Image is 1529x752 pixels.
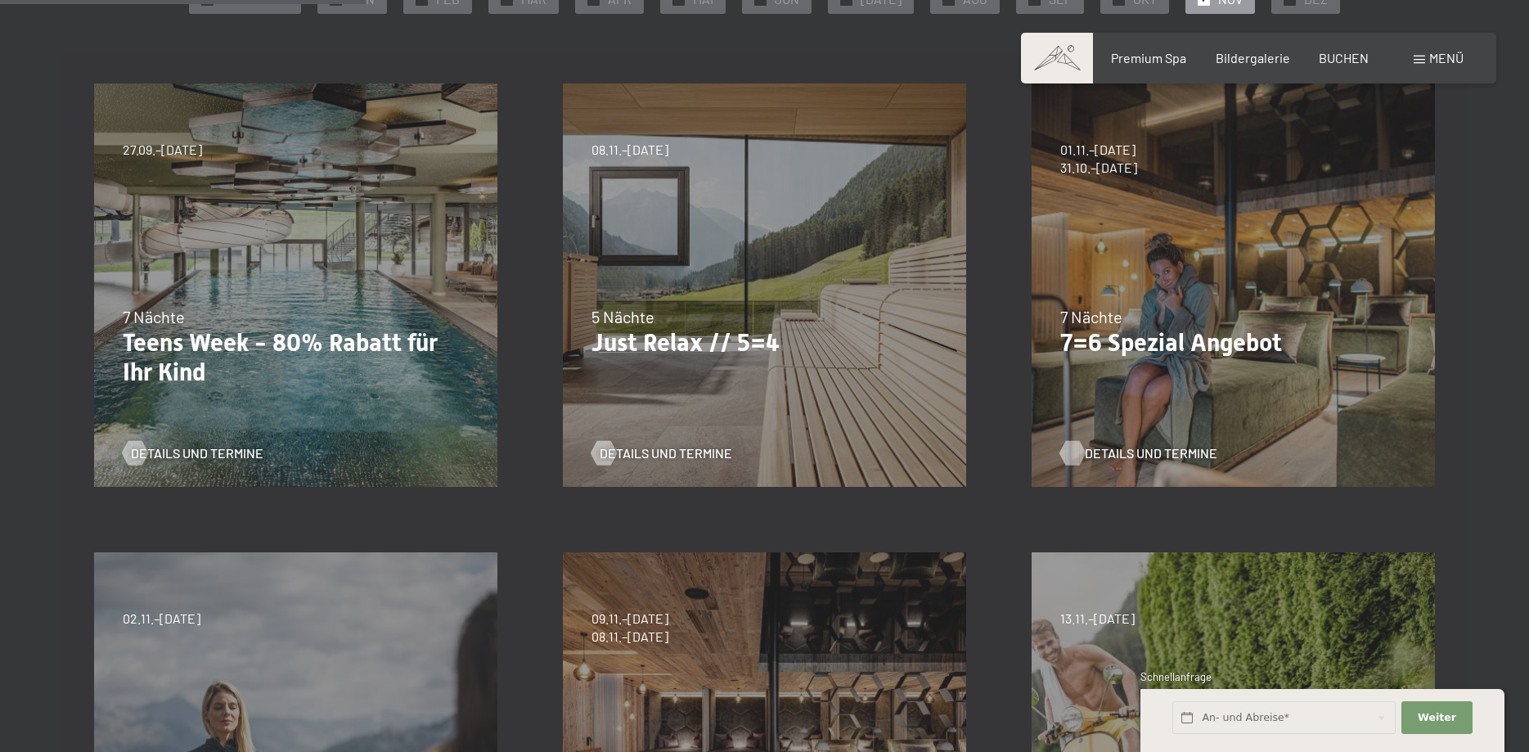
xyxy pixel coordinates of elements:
[1060,141,1137,159] span: 01.11.–[DATE]
[1401,701,1472,735] button: Weiter
[600,444,732,462] span: Details und Termine
[1060,159,1137,177] span: 31.10.–[DATE]
[1085,444,1217,462] span: Details und Termine
[131,444,263,462] span: Details und Termine
[591,307,654,326] span: 5 Nächte
[123,141,202,159] span: 27.09.–[DATE]
[591,141,668,159] span: 08.11.–[DATE]
[1429,50,1464,65] span: Menü
[1060,328,1406,358] p: 7=6 Spezial Angebot
[1111,50,1186,65] a: Premium Spa
[591,610,668,628] span: 09.11.–[DATE]
[1060,307,1122,326] span: 7 Nächte
[123,328,469,387] p: Teens Week - 80% Rabatt für Ihr Kind
[591,328,938,358] p: Just Relax // 5=4
[591,628,668,646] span: 08.11.–[DATE]
[123,307,185,326] span: 7 Nächte
[123,610,200,628] span: 02.11.–[DATE]
[1140,670,1212,683] span: Schnellanfrage
[1216,50,1290,65] a: Bildergalerie
[123,444,263,462] a: Details und Termine
[1060,444,1201,462] a: Details und Termine
[1060,610,1135,628] span: 13.11.–[DATE]
[1319,50,1369,65] a: BUCHEN
[1418,710,1456,725] span: Weiter
[591,444,732,462] a: Details und Termine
